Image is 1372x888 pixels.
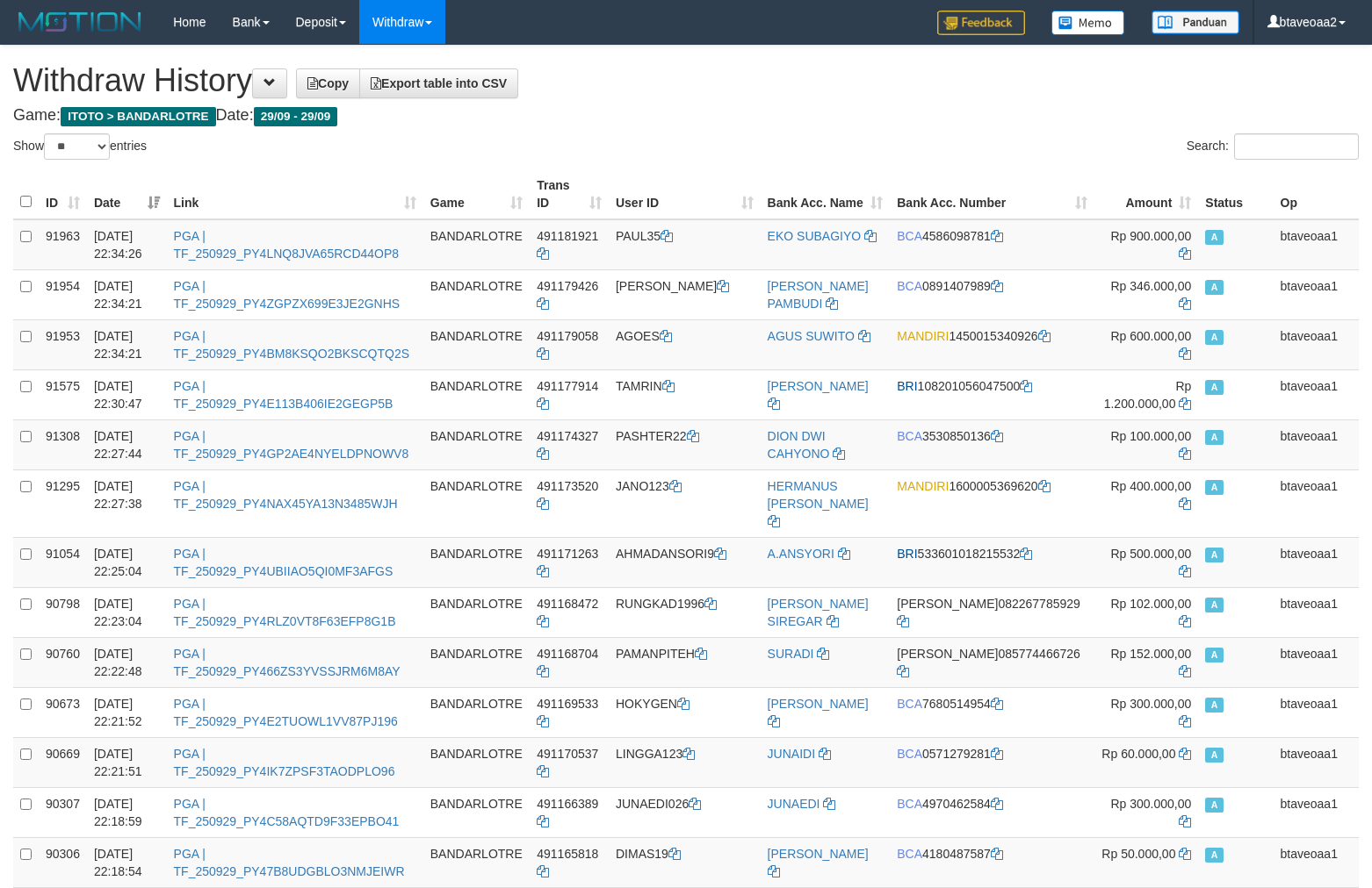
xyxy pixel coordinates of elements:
td: JANO123 [609,469,761,537]
td: 91954 [39,269,87,319]
td: btaveoaa1 [1274,469,1359,537]
td: 491168704 [530,637,609,687]
a: PGA | TF_250929_PY4RLZ0VT8F63EFP8G1B [174,597,396,628]
a: DION DWI CAHYONO [768,429,830,461]
td: 082267785929 [890,587,1094,637]
th: ID: activate to sort column ascending [39,169,87,219]
td: RUNGKAD1996 [609,587,761,637]
span: Approved - Marked by btaveoaa1 [1205,480,1223,495]
td: BANDARLOTRE [423,369,530,419]
td: 085774466726 [890,637,1094,687]
img: panduan.png [1152,11,1239,34]
td: BANDARLOTRE [423,787,530,837]
span: Approved - Marked by btaveoaa1 [1205,848,1223,863]
td: 0891407989 [890,269,1094,319]
td: BANDARLOTRE [423,219,530,270]
a: AGUS SUWITO [768,329,855,343]
span: Rp 600.000,00 [1110,329,1191,343]
a: Export table into CSV [359,68,518,98]
img: Feedback.jpg [937,11,1025,35]
th: Link: activate to sort column ascending [167,169,423,219]
td: 491173520 [530,469,609,537]
img: MOTION_logo.png [13,9,147,35]
td: btaveoaa1 [1274,737,1359,787]
td: 91054 [39,537,87,587]
a: EKO SUBAGIYO [768,229,862,243]
td: BANDARLOTRE [423,469,530,537]
a: PGA | TF_250929_PY4LNQ8JVA65RCD44OP8 [174,229,400,261]
td: BANDARLOTRE [423,587,530,637]
span: BRI [897,547,917,561]
a: PGA | TF_250929_PY4UBIIAO5QI0MF3AFGS [174,547,394,578]
td: BANDARLOTRE [423,269,530,319]
a: [PERSON_NAME] PAMBUDI [768,279,869,311]
span: [PERSON_NAME] [897,647,998,661]
span: Rp 500.000,00 [1110,547,1191,561]
th: Amount: activate to sort column ascending [1094,169,1199,219]
a: PGA | TF_250929_PY4E2TUOWL1VV87PJ196 [174,697,398,728]
th: Op [1274,169,1359,219]
td: 491166389 [530,787,609,837]
td: BANDARLOTRE [423,537,530,587]
span: MANDIRI [897,329,949,343]
td: 491169533 [530,687,609,737]
img: Button%20Memo.svg [1051,11,1125,35]
td: AGOES [609,319,761,369]
span: Approved - Marked by btaveoaa1 [1205,798,1223,813]
span: Approved - Marked by btaveoaa1 [1205,380,1223,395]
td: btaveoaa1 [1274,537,1359,587]
td: 491181921 [530,219,609,270]
span: Rp 1.200.000,00 [1104,379,1192,411]
span: Rp 300.000,00 [1110,797,1191,811]
td: JUNAEDI026 [609,787,761,837]
td: 91575 [39,369,87,419]
td: BANDARLOTRE [423,837,530,887]
th: Bank Acc. Number: activate to sort column ascending [890,169,1094,219]
td: 1450015340926 [890,319,1094,369]
span: Rp 346.000,00 [1110,279,1191,293]
td: [PERSON_NAME] [609,269,761,319]
td: LINGGA123 [609,737,761,787]
span: Approved - Marked by btaveoaa1 [1205,280,1223,295]
td: PASHTER22 [609,419,761,469]
td: 491174327 [530,419,609,469]
span: BCA [897,279,922,293]
td: [DATE] 22:34:26 [87,219,167,270]
span: Rp 900.000,00 [1110,229,1191,243]
td: 491177914 [530,369,609,419]
td: AHMADANSORI9 [609,537,761,587]
th: Bank Acc. Name: activate to sort column ascending [761,169,891,219]
span: Approved - Marked by btaveoaa1 [1205,548,1223,562]
a: JUNAEDI [768,797,820,811]
span: BCA [897,797,922,811]
span: Rp 400.000,00 [1110,479,1191,493]
td: BANDARLOTRE [423,419,530,469]
td: 491165818 [530,837,609,887]
span: BCA [897,847,922,861]
td: 108201056047500 [890,369,1094,419]
span: Export table into CSV [371,76,507,90]
span: BRI [897,379,917,393]
span: BCA [897,229,922,243]
span: Rp 300.000,00 [1110,697,1191,711]
td: btaveoaa1 [1274,637,1359,687]
th: User ID: activate to sort column ascending [609,169,761,219]
a: PGA | TF_250929_PY466ZS3YVSSJRM6M8AY [174,647,401,678]
td: btaveoaa1 [1274,269,1359,319]
td: [DATE] 22:18:54 [87,837,167,887]
td: btaveoaa1 [1274,369,1359,419]
span: Approved - Marked by btaveoaa1 [1205,648,1223,662]
label: Search: [1187,133,1359,160]
td: [DATE] 22:34:21 [87,269,167,319]
td: [DATE] 22:23:04 [87,587,167,637]
td: 90307 [39,787,87,837]
td: [DATE] 22:21:51 [87,737,167,787]
td: 90306 [39,837,87,887]
a: JUNAIDI [768,747,815,761]
td: 533601018215532 [890,537,1094,587]
span: Approved - Marked by btaveoaa1 [1205,230,1223,245]
span: Approved - Marked by btaveoaa1 [1205,698,1223,713]
span: BCA [897,429,922,443]
span: Rp 100.000,00 [1110,429,1191,443]
span: 29/09 - 29/09 [254,107,338,126]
